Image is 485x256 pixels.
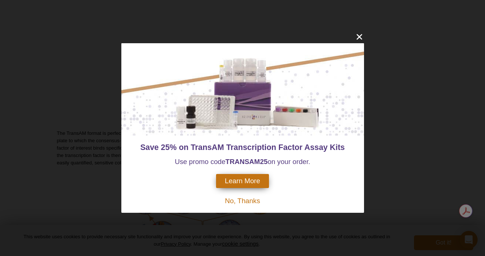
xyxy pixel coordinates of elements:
span: Use promo code on your order. [175,158,310,165]
span: Save 25% on TransAM Transcription Factor Assay Kits [140,143,345,152]
span: No, Thanks [225,197,260,205]
strong: TRANSAM [225,158,260,165]
button: close [355,32,364,41]
strong: 25 [260,158,268,165]
span: Learn More [225,177,260,185]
